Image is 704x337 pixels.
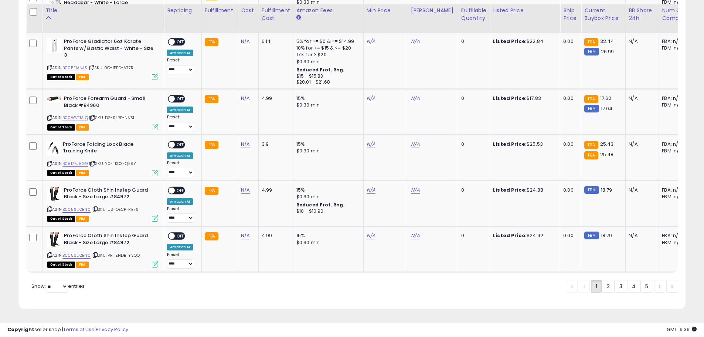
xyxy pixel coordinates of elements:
div: 15% [296,232,358,239]
small: FBA [205,187,218,195]
div: N/A [629,141,653,148]
span: FBA [76,74,89,80]
img: 41rk+A0WPmL._SL40_.jpg [47,232,62,247]
div: Amazon AI [167,244,193,250]
small: FBM [584,186,599,194]
div: ASIN: [47,95,158,129]
b: ProForce Folding Lock Blade Training Knife [63,141,153,156]
b: Listed Price: [493,141,527,148]
div: Preset: [167,115,196,131]
a: N/A [241,38,250,45]
span: | SKU: VR-ZHDB-YSQQ [92,252,140,258]
span: All listings that are currently out of stock and unavailable for purchase on Amazon [47,124,75,131]
span: All listings that are currently out of stock and unavailable for purchase on Amazon [47,216,75,222]
div: $24.88 [493,187,554,193]
b: ProForce Gladiator 6oz Karate Pants w/Elastic Waist - White - Size 3 [64,38,154,61]
span: | SKU: Y0-TKD3-QE9Y [89,161,136,166]
strong: Copyright [7,326,34,333]
div: FBM: n/a [662,239,686,246]
span: All listings that are currently out of stock and unavailable for purchase on Amazon [47,74,75,80]
span: All listings that are currently out of stock and unavailable for purchase on Amazon [47,262,75,268]
div: 10% for >= $15 & <= $20 [296,45,358,51]
div: Preset: [167,252,196,269]
div: FBA: n/a [662,232,686,239]
div: N/A [629,95,653,102]
small: FBA [205,38,218,46]
div: FBM: n/a [662,193,686,200]
a: 1 [591,280,602,293]
div: $17.83 [493,95,554,102]
div: 4.99 [262,187,288,193]
span: FBA [76,124,89,131]
div: 0.00 [563,141,575,148]
div: $24.92 [493,232,554,239]
div: $0.30 min [296,193,358,200]
span: 18.79 [601,186,612,193]
span: OFF [175,142,187,148]
div: ASIN: [47,187,158,221]
a: B0056D2BN0 [62,252,91,259]
img: 41XV0ZCVsOL._SL40_.jpg [47,141,61,156]
a: 4 [627,280,640,293]
span: FBA [76,170,89,176]
div: 6.14 [262,38,288,45]
span: 17.04 [601,105,613,112]
div: $10 - $10.90 [296,208,358,215]
div: Fulfillment [205,7,235,14]
div: $0.30 min [296,148,358,154]
div: $0.30 min [296,239,358,246]
span: | SKU: DZ-RLRP-NVS1 [89,115,134,121]
div: FBA: n/a [662,141,686,148]
a: N/A [241,95,250,102]
div: Amazon Fees [296,7,360,14]
small: FBA [205,232,218,240]
b: Listed Price: [493,232,527,239]
div: 0 [461,232,484,239]
b: ProForce Cloth Shin Instep Guard Black - Size Large #84972 [64,232,154,248]
a: 2 [602,280,615,293]
div: ASIN: [47,141,158,175]
div: FBM: n/a [662,45,686,51]
div: FBM: n/a [662,148,686,154]
small: FBM [584,105,599,112]
div: ASIN: [47,232,158,267]
b: Reduced Prof. Rng. [296,202,345,208]
a: N/A [367,186,375,194]
div: $25.53 [493,141,554,148]
div: N/A [629,38,653,45]
span: 25.48 [600,151,614,158]
a: N/A [411,38,420,45]
div: 5% for >= $0 & <= $14.99 [296,38,358,45]
span: Show: entries [31,283,85,290]
small: FBA [205,95,218,103]
a: N/A [367,141,375,148]
div: N/A [629,187,653,193]
div: Amazon AI [167,198,193,205]
div: Current Buybox Price [584,7,622,22]
b: ProForce Forearm Guard - Small Black #84960 [64,95,154,111]
small: FBA [205,141,218,149]
div: 0.00 [563,187,575,193]
div: Min Price [367,7,405,14]
div: ASIN: [47,38,158,79]
small: FBM [584,48,599,55]
span: OFF [175,233,187,239]
a: B0056D2BN0 [62,206,91,213]
a: Privacy Policy [96,326,128,333]
div: Fulfillable Quantity [461,7,487,22]
span: 18.79 [601,232,612,239]
div: Cost [241,7,255,14]
span: | SKU: 0O-IPBD-A77R [88,65,133,71]
a: N/A [411,186,420,194]
div: $22.84 [493,38,554,45]
div: BB Share 24h. [629,7,656,22]
div: $20.01 - $21.68 [296,79,358,85]
img: 31UA89rabaL._SL40_.jpg [47,96,62,101]
a: B005E1ANJS [62,65,87,71]
a: 3 [615,280,627,293]
small: FBA [584,95,598,103]
div: Amazon AI [167,152,193,159]
div: $0.30 min [296,58,358,65]
a: N/A [411,95,420,102]
div: Listed Price [493,7,557,14]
